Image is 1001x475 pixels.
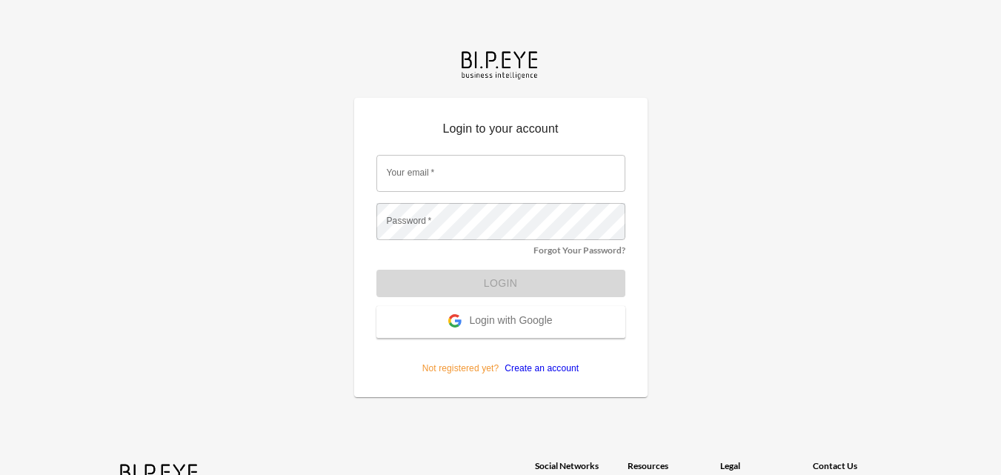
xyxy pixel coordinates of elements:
p: Not registered yet? [376,338,625,375]
p: Login to your account [376,120,625,144]
button: Login with Google [376,306,625,338]
a: Create an account [499,363,579,373]
a: Forgot Your Password? [533,245,625,256]
img: bipeye-logo [459,47,543,81]
span: Login with Google [469,314,552,329]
